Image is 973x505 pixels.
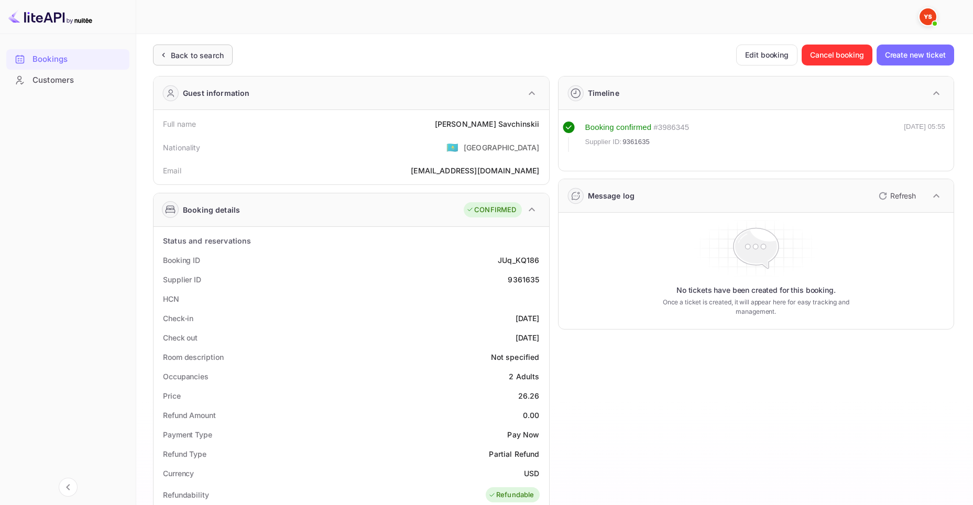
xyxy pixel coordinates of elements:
[498,255,539,266] div: JUq_KQ186
[163,468,194,479] div: Currency
[516,332,540,343] div: [DATE]
[32,53,124,65] div: Bookings
[411,165,539,176] div: [EMAIL_ADDRESS][DOMAIN_NAME]
[163,371,209,382] div: Occupancies
[518,390,540,401] div: 26.26
[588,190,635,201] div: Message log
[588,87,619,98] div: Timeline
[676,285,836,295] p: No tickets have been created for this booking.
[59,478,78,497] button: Collapse navigation
[466,205,516,215] div: CONFIRMED
[183,204,240,215] div: Booking details
[163,448,206,459] div: Refund Type
[163,165,181,176] div: Email
[650,298,862,316] p: Once a ticket is created, it will appear here for easy tracking and management.
[163,235,251,246] div: Status and reservations
[163,410,216,421] div: Refund Amount
[489,448,539,459] div: Partial Refund
[163,142,201,153] div: Nationality
[163,429,212,440] div: Payment Type
[491,352,540,363] div: Not specified
[163,332,198,343] div: Check out
[802,45,872,65] button: Cancel booking
[163,390,181,401] div: Price
[163,274,201,285] div: Supplier ID
[8,8,92,25] img: LiteAPI logo
[163,313,193,324] div: Check-in
[872,188,920,204] button: Refresh
[446,138,458,157] span: United States
[585,137,622,147] span: Supplier ID:
[736,45,797,65] button: Edit booking
[488,490,534,500] div: Refundable
[6,49,129,69] a: Bookings
[435,118,540,129] div: [PERSON_NAME] Savchinskii
[464,142,540,153] div: [GEOGRAPHIC_DATA]
[904,122,945,152] div: [DATE] 05:55
[523,410,540,421] div: 0.00
[509,371,539,382] div: 2 Adults
[183,87,250,98] div: Guest information
[6,70,129,90] a: Customers
[890,190,916,201] p: Refresh
[163,293,179,304] div: HCN
[6,70,129,91] div: Customers
[653,122,689,134] div: # 3986345
[6,49,129,70] div: Bookings
[163,352,223,363] div: Room description
[516,313,540,324] div: [DATE]
[622,137,650,147] span: 9361635
[171,50,224,61] div: Back to search
[163,255,200,266] div: Booking ID
[32,74,124,86] div: Customers
[585,122,652,134] div: Booking confirmed
[507,429,539,440] div: Pay Now
[877,45,954,65] button: Create new ticket
[163,118,196,129] div: Full name
[508,274,539,285] div: 9361635
[524,468,539,479] div: USD
[163,489,209,500] div: Refundability
[920,8,936,25] img: Yandex Support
